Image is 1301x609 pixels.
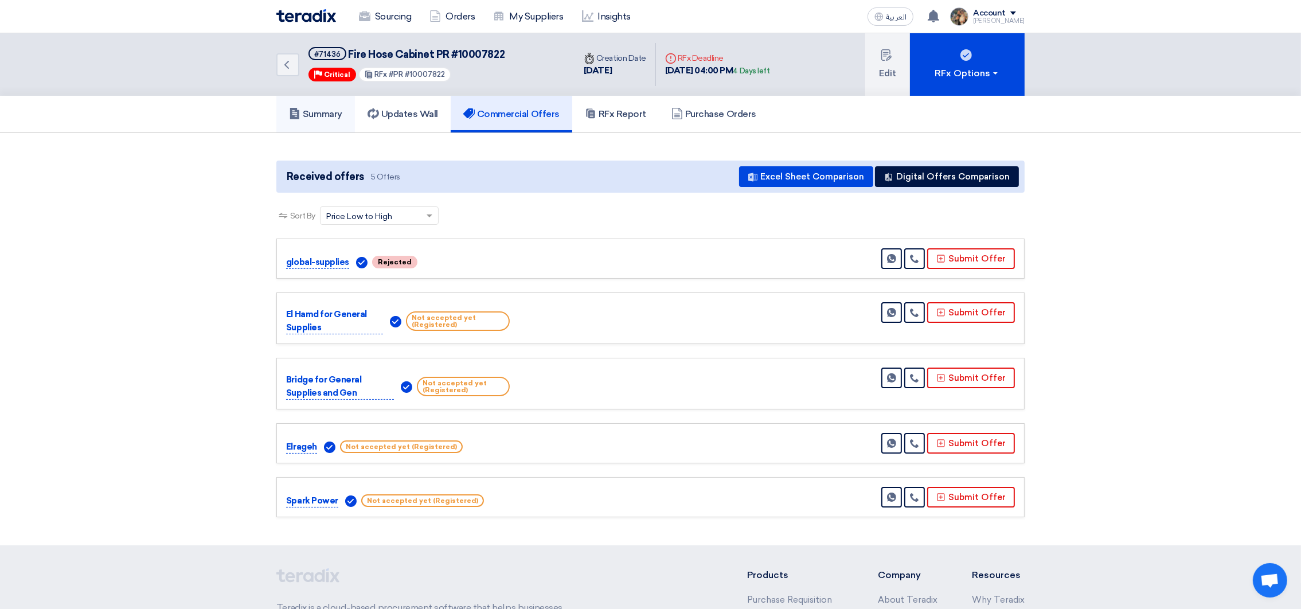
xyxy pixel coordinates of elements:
h5: Purchase Orders [671,108,756,120]
a: Orders [420,4,484,29]
button: Submit Offer [927,248,1015,269]
div: RFx Options [935,67,1000,80]
p: Spark Power [286,494,338,508]
img: Verified Account [401,381,412,393]
div: Open chat [1253,563,1287,598]
span: 5 Offers [371,171,400,182]
h5: Fire Hose Cabinet PR #10007822 [308,47,505,61]
div: #71436 [314,50,341,58]
span: Not accepted yet (Registered) [361,494,484,507]
div: [DATE] 04:00 PM [665,64,770,77]
span: RFx [375,70,388,79]
span: #PR #10007822 [389,70,446,79]
a: Why Teradix [972,595,1025,605]
img: Verified Account [390,316,401,327]
a: Purchase Requisition [747,595,832,605]
p: El Hamd for General Supplies [286,308,383,334]
span: Sort By [290,210,315,222]
span: Not accepted yet (Registered) [406,311,510,331]
a: RFx Report [572,96,659,132]
a: Summary [276,96,355,132]
button: Submit Offer [927,487,1015,507]
h5: Updates Wall [368,108,438,120]
img: Verified Account [356,257,368,268]
h5: Summary [289,108,342,120]
button: Submit Offer [927,302,1015,323]
a: Sourcing [350,4,420,29]
li: Company [878,568,937,582]
p: global-supplies [286,256,349,270]
img: Teradix logo [276,9,336,22]
span: Critical [324,71,350,79]
button: Submit Offer [927,433,1015,454]
div: [PERSON_NAME] [973,18,1025,24]
a: Purchase Orders [659,96,769,132]
div: Account [973,9,1006,18]
li: Resources [972,568,1025,582]
button: Edit [865,33,910,96]
p: Bridge for General Supplies and Gen [286,373,394,400]
button: Excel Sheet Comparison [739,166,873,187]
span: Not accepted yet (Registered) [417,377,510,396]
button: العربية [868,7,913,26]
span: Received offers [287,169,364,185]
img: Verified Account [324,442,335,453]
button: RFx Options [910,33,1025,96]
img: Verified Account [345,495,357,507]
button: Submit Offer [927,368,1015,388]
a: Insights [573,4,640,29]
span: Price Low to High [326,210,392,222]
span: Fire Hose Cabinet PR #10007822 [349,48,505,61]
a: My Suppliers [484,4,572,29]
a: About Teradix [878,595,937,605]
button: Digital Offers Comparison [875,166,1019,187]
li: Products [747,568,844,582]
div: 4 Days left [733,65,770,77]
p: Elrageh [286,440,317,454]
span: العربية [886,13,907,21]
span: Rejected [372,256,417,268]
div: RFx Deadline [665,52,770,64]
div: Creation Date [584,52,646,64]
h5: RFx Report [585,108,646,120]
a: Updates Wall [355,96,451,132]
h5: Commercial Offers [463,108,560,120]
img: file_1710751448746.jpg [950,7,968,26]
span: Not accepted yet (Registered) [340,440,463,453]
a: Commercial Offers [451,96,572,132]
div: [DATE] [584,64,646,77]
